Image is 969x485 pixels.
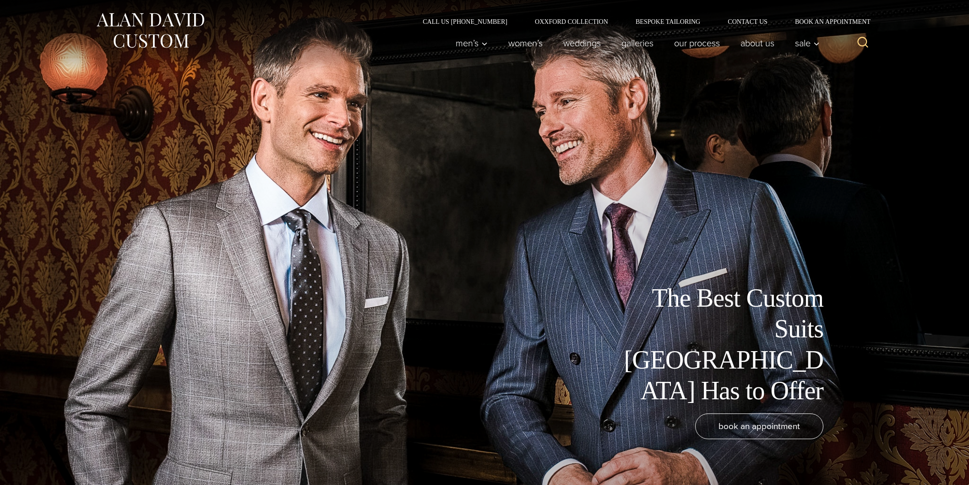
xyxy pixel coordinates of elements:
[446,34,825,52] nav: Primary Navigation
[781,18,874,25] a: Book an Appointment
[409,18,521,25] a: Call Us [PHONE_NUMBER]
[456,39,488,48] span: Men’s
[730,34,785,52] a: About Us
[521,18,622,25] a: Oxxford Collection
[498,34,553,52] a: Women’s
[622,18,714,25] a: Bespoke Tailoring
[695,413,823,439] a: book an appointment
[795,39,820,48] span: Sale
[617,283,823,406] h1: The Best Custom Suits [GEOGRAPHIC_DATA] Has to Offer
[611,34,664,52] a: Galleries
[553,34,611,52] a: weddings
[95,10,205,51] img: Alan David Custom
[714,18,781,25] a: Contact Us
[409,18,874,25] nav: Secondary Navigation
[719,419,800,433] span: book an appointment
[852,32,874,54] button: View Search Form
[664,34,730,52] a: Our Process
